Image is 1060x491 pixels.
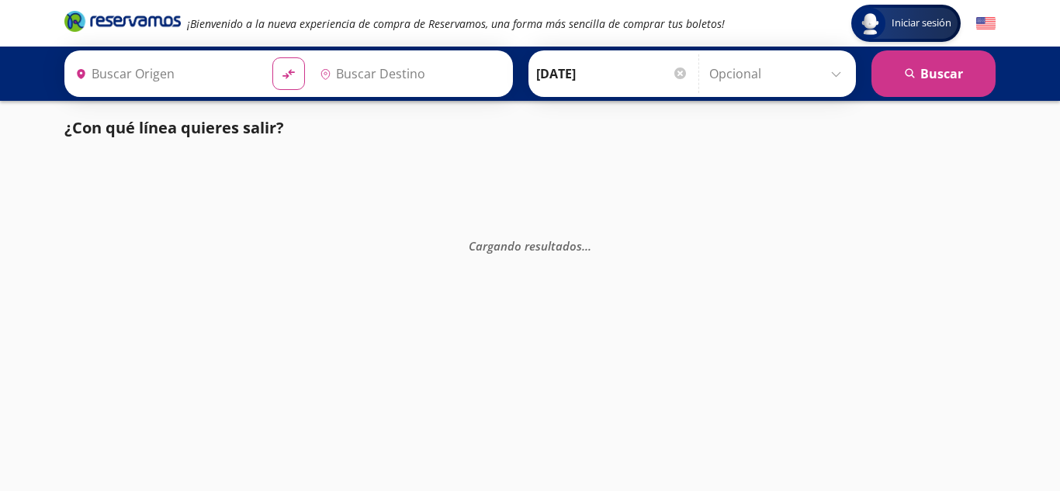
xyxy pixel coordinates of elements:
span: . [588,237,591,253]
input: Buscar Origen [69,54,260,93]
i: Brand Logo [64,9,181,33]
p: ¿Con qué línea quieres salir? [64,116,284,140]
input: Opcional [709,54,848,93]
span: Iniciar sesión [885,16,958,31]
em: ¡Bienvenido a la nueva experiencia de compra de Reservamos, una forma más sencilla de comprar tus... [187,16,725,31]
button: English [976,14,996,33]
input: Buscar Destino [313,54,504,93]
a: Brand Logo [64,9,181,37]
span: . [585,237,588,253]
em: Cargando resultados [469,237,591,253]
button: Buscar [871,50,996,97]
span: . [582,237,585,253]
input: Elegir Fecha [536,54,688,93]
